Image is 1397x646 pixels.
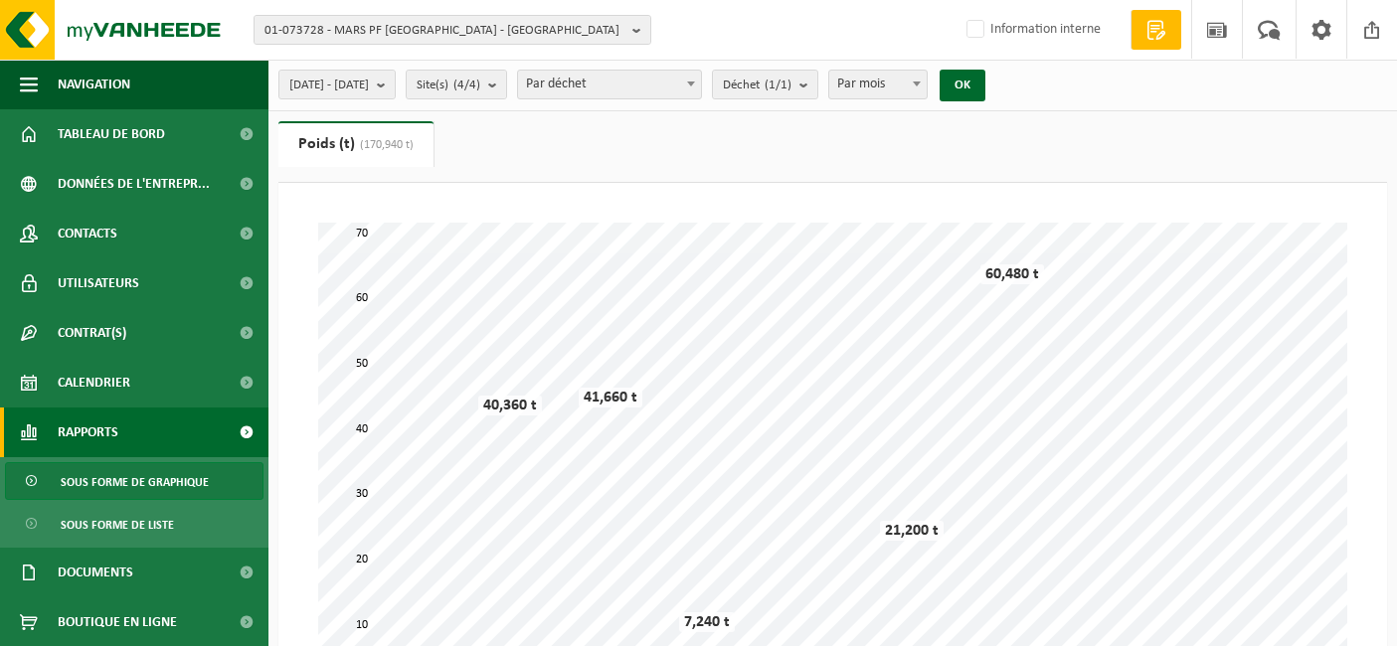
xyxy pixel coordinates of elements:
span: Contrat(s) [58,308,126,358]
span: Sous forme de graphique [61,463,209,501]
span: Calendrier [58,358,130,407]
span: Documents [58,548,133,597]
button: OK [940,70,985,101]
count: (1/1) [765,79,791,91]
label: Information interne [962,15,1101,45]
a: Poids (t) [278,121,434,167]
button: Site(s)(4/4) [406,70,507,99]
div: 7,240 t [679,612,735,632]
count: (4/4) [453,79,480,91]
a: Sous forme de liste [5,505,263,543]
span: [DATE] - [DATE] [289,71,369,100]
span: Par mois [829,71,927,98]
span: (170,940 t) [355,139,414,151]
span: Navigation [58,60,130,109]
span: Utilisateurs [58,258,139,308]
span: Par déchet [518,71,701,98]
span: Déchet [723,71,791,100]
span: 01-073728 - MARS PF [GEOGRAPHIC_DATA] - [GEOGRAPHIC_DATA] [264,16,624,46]
span: Par mois [828,70,928,99]
span: Sous forme de liste [61,506,174,544]
button: [DATE] - [DATE] [278,70,396,99]
span: Rapports [58,407,118,457]
span: Site(s) [417,71,480,100]
button: 01-073728 - MARS PF [GEOGRAPHIC_DATA] - [GEOGRAPHIC_DATA] [254,15,651,45]
div: 41,660 t [579,388,642,407]
span: Contacts [58,209,117,258]
span: Par déchet [517,70,702,99]
div: 40,360 t [478,396,542,415]
span: Tableau de bord [58,109,165,159]
span: Données de l'entrepr... [58,159,210,209]
a: Sous forme de graphique [5,462,263,500]
div: 60,480 t [980,264,1044,284]
div: 21,200 t [880,521,944,541]
button: Déchet(1/1) [712,70,818,99]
